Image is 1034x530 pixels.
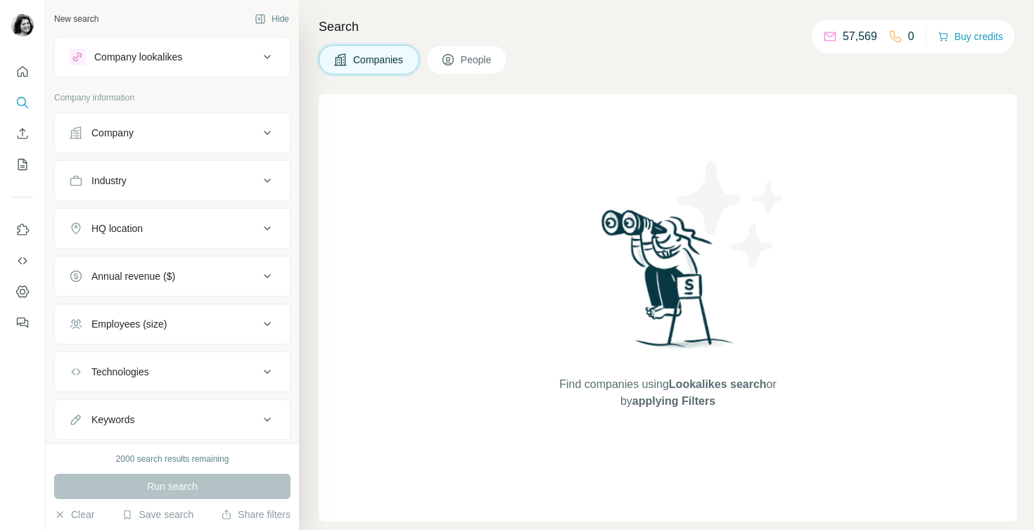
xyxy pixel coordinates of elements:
[11,248,34,273] button: Use Surfe API
[595,206,741,363] img: Surfe Illustration - Woman searching with binoculars
[91,413,134,427] div: Keywords
[91,269,175,283] div: Annual revenue ($)
[55,307,290,341] button: Employees (size)
[91,174,127,188] div: Industry
[11,90,34,115] button: Search
[94,50,182,64] div: Company lookalikes
[55,116,290,150] button: Company
[11,279,34,304] button: Dashboard
[55,164,290,198] button: Industry
[54,508,94,522] button: Clear
[11,152,34,177] button: My lists
[908,28,914,45] p: 0
[55,40,290,74] button: Company lookalikes
[11,310,34,335] button: Feedback
[116,453,229,465] div: 2000 search results remaining
[91,221,143,235] div: HQ location
[938,27,1003,46] button: Buy credits
[843,28,877,45] p: 57,569
[91,365,149,379] div: Technologies
[55,403,290,437] button: Keywords
[221,508,291,522] button: Share filters
[122,508,193,522] button: Save search
[11,14,34,37] img: Avatar
[91,126,134,140] div: Company
[55,355,290,389] button: Technologies
[555,376,780,410] span: Find companies using or by
[668,150,795,277] img: Surfe Illustration - Stars
[245,8,299,30] button: Hide
[632,395,715,407] span: applying Filters
[319,17,1017,37] h4: Search
[11,217,34,243] button: Use Surfe on LinkedIn
[461,53,493,67] span: People
[54,91,291,104] p: Company information
[669,378,767,390] span: Lookalikes search
[11,121,34,146] button: Enrich CSV
[353,53,404,67] span: Companies
[11,59,34,84] button: Quick start
[54,13,98,25] div: New search
[91,317,167,331] div: Employees (size)
[55,212,290,245] button: HQ location
[55,259,290,293] button: Annual revenue ($)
